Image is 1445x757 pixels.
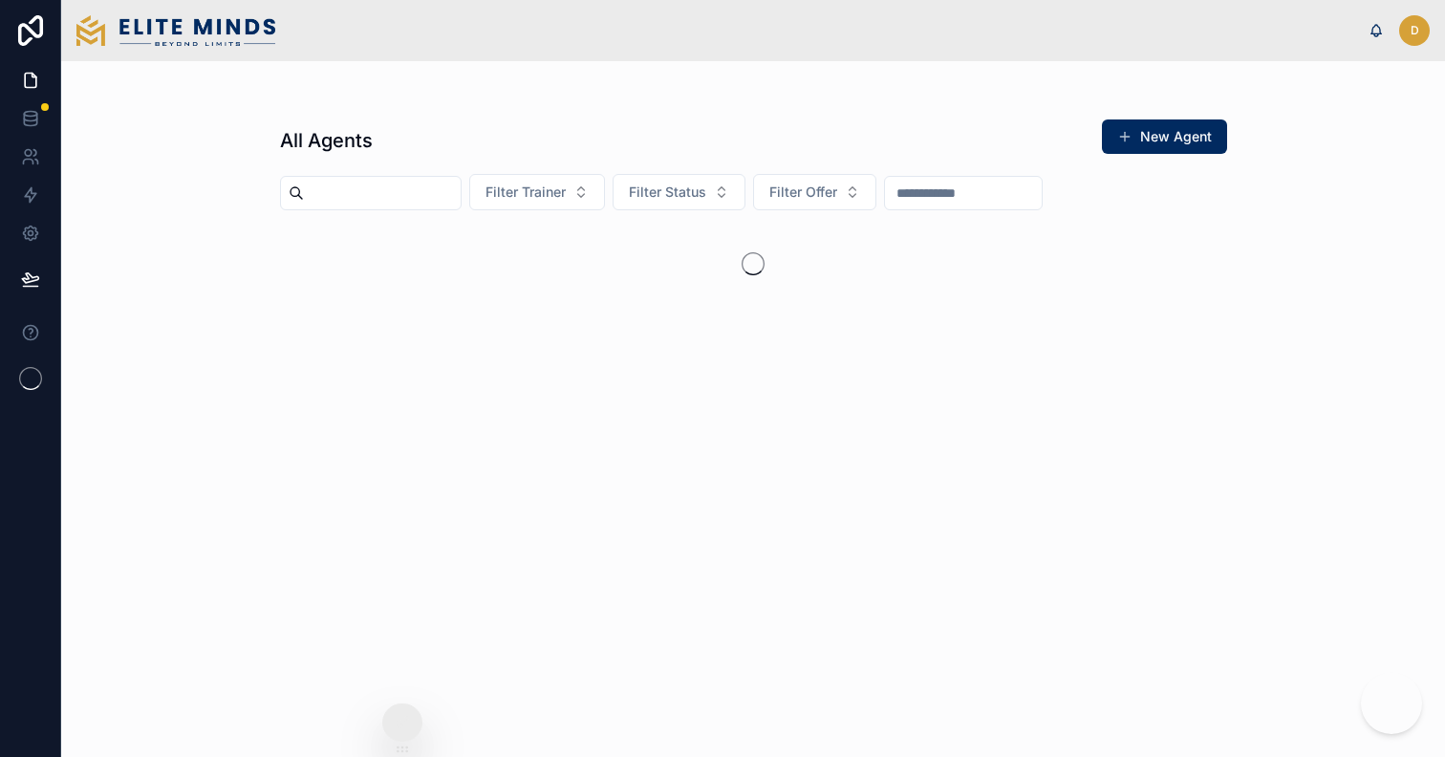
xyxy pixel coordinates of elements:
span: Filter Status [629,183,706,202]
span: D [1411,23,1419,38]
h1: All Agents [280,127,373,154]
img: App logo [76,15,275,46]
iframe: Botpress [1361,673,1422,734]
button: Select Button [469,174,605,210]
button: Select Button [613,174,745,210]
span: Filter Offer [769,183,837,202]
span: Filter Trainer [485,183,566,202]
button: New Agent [1102,119,1227,154]
button: Select Button [753,174,876,210]
div: scrollable content [291,27,1369,34]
